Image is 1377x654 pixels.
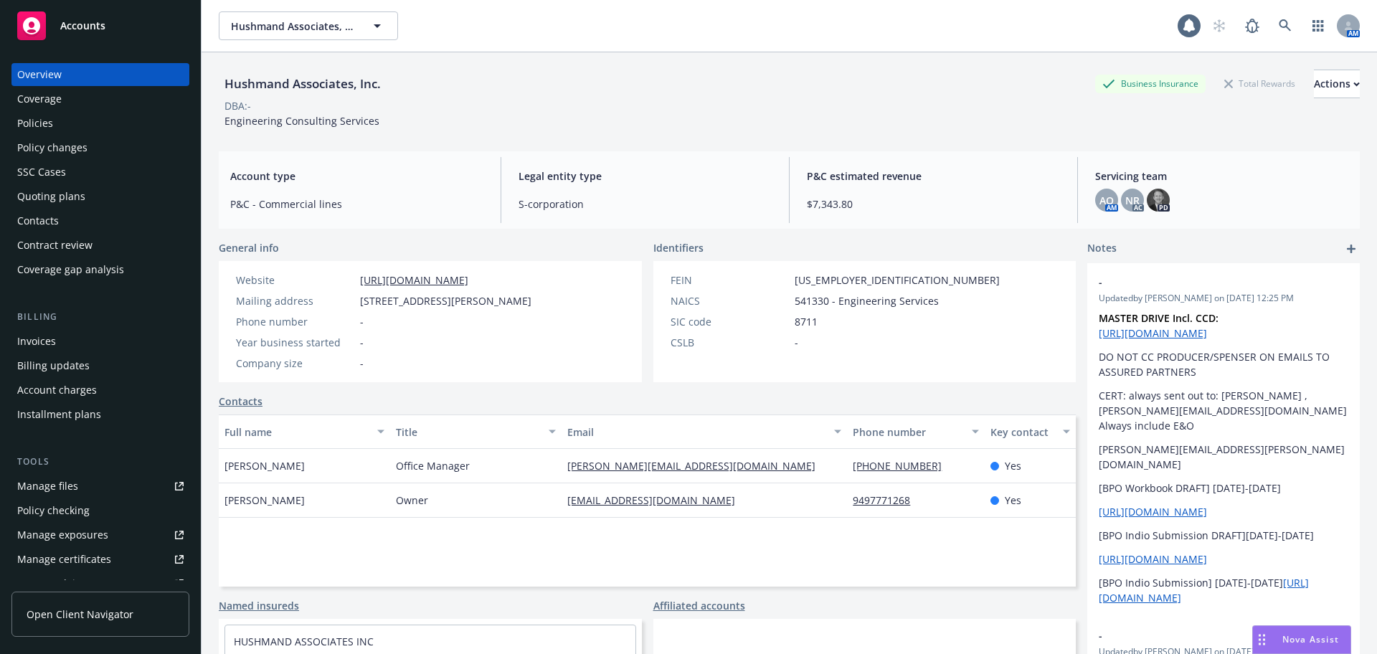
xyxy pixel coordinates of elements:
a: [URL][DOMAIN_NAME] [1099,326,1207,340]
a: Coverage [11,87,189,110]
span: Owner [396,493,428,508]
a: Overview [11,63,189,86]
div: Phone number [853,425,962,440]
div: Coverage [17,87,62,110]
a: Coverage gap analysis [11,258,189,281]
span: Identifiers [653,240,704,255]
div: Installment plans [17,403,101,426]
div: SSC Cases [17,161,66,184]
p: [PERSON_NAME][EMAIL_ADDRESS][PERSON_NAME][DOMAIN_NAME] [1099,442,1348,472]
p: [BPO Indio Submission] [DATE]-[DATE] [1099,575,1348,605]
a: Affiliated accounts [653,598,745,613]
button: Full name [219,414,390,449]
a: Installment plans [11,403,189,426]
span: P&C estimated revenue [807,169,1060,184]
span: [PERSON_NAME] [224,493,305,508]
span: General info [219,240,279,255]
div: Business Insurance [1095,75,1206,93]
a: Contacts [219,394,262,409]
span: Open Client Navigator [27,607,133,622]
span: Legal entity type [519,169,772,184]
span: AO [1099,193,1114,208]
div: Manage claims [17,572,90,595]
div: Phone number [236,314,354,329]
div: Email [567,425,825,440]
a: Search [1271,11,1300,40]
a: Manage files [11,475,189,498]
a: Manage claims [11,572,189,595]
a: [PERSON_NAME][EMAIL_ADDRESS][DOMAIN_NAME] [567,459,827,473]
span: Updated by [PERSON_NAME] on [DATE] 12:25 PM [1099,292,1348,305]
button: Hushmand Associates, Inc. [219,11,398,40]
a: Policies [11,112,189,135]
a: Billing updates [11,354,189,377]
span: Yes [1005,458,1021,473]
span: Yes [1005,493,1021,508]
button: Title [390,414,562,449]
a: Account charges [11,379,189,402]
span: $7,343.80 [807,196,1060,212]
div: Manage exposures [17,523,108,546]
a: Contacts [11,209,189,232]
p: CERT: always sent out to: [PERSON_NAME] , [PERSON_NAME][EMAIL_ADDRESS][DOMAIN_NAME] Always includ... [1099,388,1348,433]
a: Accounts [11,6,189,46]
div: Hushmand Associates, Inc. [219,75,387,93]
div: Year business started [236,335,354,350]
a: add [1343,240,1360,257]
a: Switch app [1304,11,1333,40]
p: DO NOT CC PRODUCER/SPENSER ON EMAILS TO ASSURED PARTNERS [1099,349,1348,379]
div: Billing [11,310,189,324]
a: 9497771268 [853,493,922,507]
span: - [360,356,364,371]
span: - [360,335,364,350]
div: Invoices [17,330,56,353]
img: photo [1147,189,1170,212]
span: Hushmand Associates, Inc. [231,19,355,34]
a: [URL][DOMAIN_NAME] [1099,552,1207,566]
div: Key contact [990,425,1054,440]
span: Nova Assist [1282,633,1339,645]
div: Account charges [17,379,97,402]
span: [PERSON_NAME] [224,458,305,473]
a: [PHONE_NUMBER] [853,459,953,473]
a: [EMAIL_ADDRESS][DOMAIN_NAME] [567,493,747,507]
span: Accounts [60,20,105,32]
div: Policy checking [17,499,90,522]
div: Policies [17,112,53,135]
a: [URL][DOMAIN_NAME] [1099,505,1207,518]
button: Email [562,414,847,449]
span: Notes [1087,240,1117,257]
div: Manage certificates [17,548,111,571]
div: Billing updates [17,354,90,377]
span: S-corporation [519,196,772,212]
div: Manage files [17,475,78,498]
a: Quoting plans [11,185,189,208]
div: Policy changes [17,136,87,159]
a: Policy checking [11,499,189,522]
button: Phone number [847,414,984,449]
div: FEIN [671,272,789,288]
span: - [360,314,364,329]
a: Named insureds [219,598,299,613]
div: Full name [224,425,369,440]
span: 8711 [795,314,818,329]
button: Key contact [985,414,1076,449]
a: HUSHMAND ASSOCIATES INC [234,635,374,648]
div: Contacts [17,209,59,232]
span: [US_EMPLOYER_IDENTIFICATION_NUMBER] [795,272,1000,288]
a: Manage certificates [11,548,189,571]
span: P&C - Commercial lines [230,196,483,212]
div: Mailing address [236,293,354,308]
a: Policy changes [11,136,189,159]
a: [URL][DOMAIN_NAME] [360,273,468,287]
p: [BPO Workbook DRAFT] [DATE]-[DATE] [1099,480,1348,496]
span: Account type [230,169,483,184]
div: Contract review [17,234,93,257]
div: Tools [11,455,189,469]
div: Drag to move [1253,626,1271,653]
span: Engineering Consulting Services [224,114,379,128]
div: Actions [1314,70,1360,98]
a: Contract review [11,234,189,257]
a: Report a Bug [1238,11,1267,40]
button: Nova Assist [1252,625,1351,654]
